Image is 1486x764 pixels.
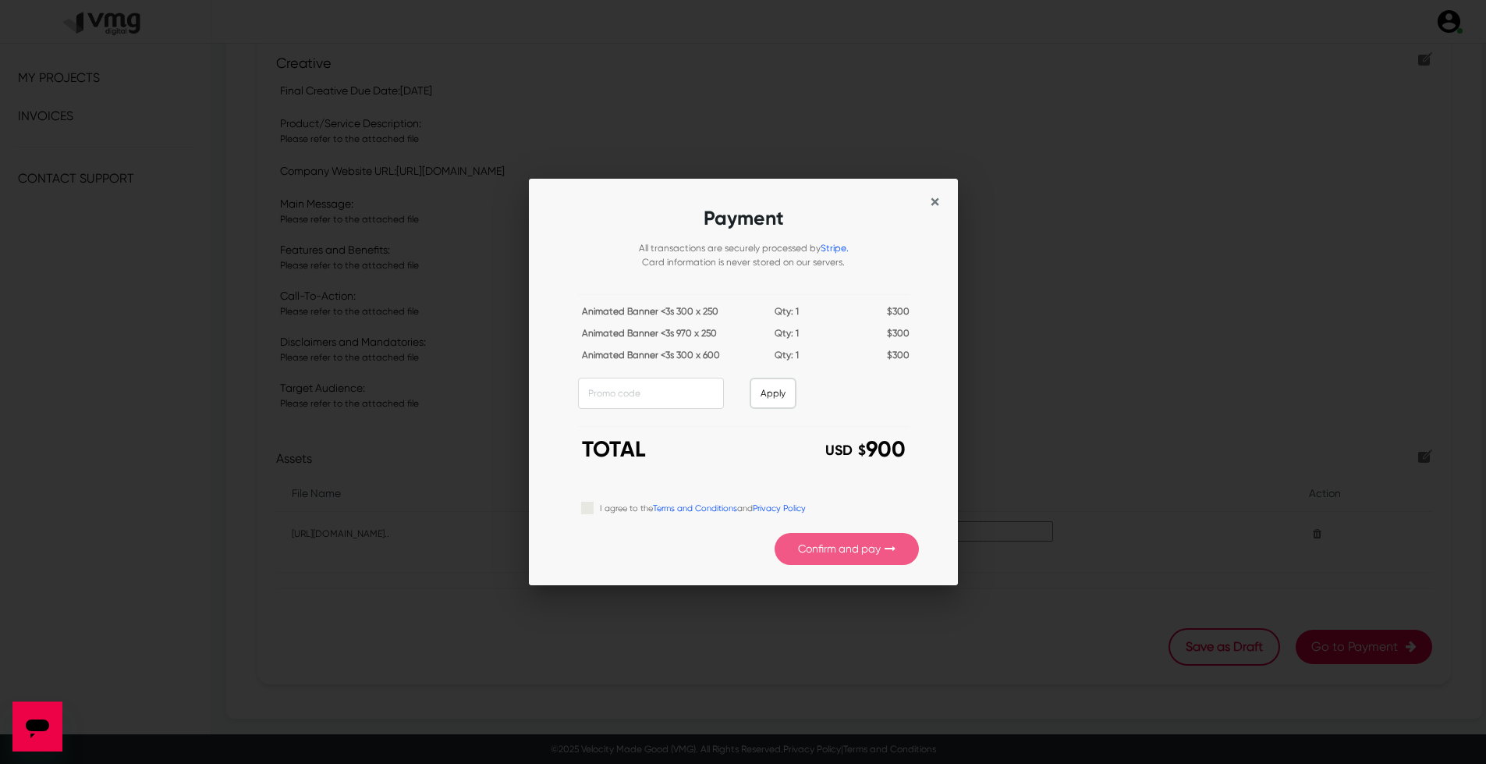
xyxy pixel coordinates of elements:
[12,702,62,752] iframe: Button to launch messaging window
[745,347,827,369] div: Qty: 1
[827,325,909,347] div: 300
[581,347,745,369] div: Animated Banner <3s 300 x 600
[857,442,865,459] span: $
[775,533,919,565] button: Confirm and pay
[827,347,909,369] div: 300
[827,304,909,325] div: 300
[745,304,827,325] div: Qty: 1
[581,325,745,347] div: Animated Banner <3s 970 x 250
[745,325,827,347] div: Qty: 1
[755,435,906,462] h3: 900
[581,304,745,325] div: Animated Banner <3s 300 x 250
[581,435,732,462] h3: TOTAL
[886,349,892,360] span: $
[753,503,806,513] a: Privacy Policy
[931,193,939,211] button: Close
[931,191,939,213] span: ×
[886,305,892,316] span: $
[600,499,806,516] label: I agree to the and
[820,242,848,253] a: Stripe.
[577,377,724,408] input: Promo code
[749,377,796,408] button: Apply
[653,503,737,513] a: Terms and Conditions
[825,442,852,459] span: USD
[577,240,909,284] div: All transactions are securely processed by Card information is never stored on our servers.
[886,327,892,338] span: $
[577,204,909,241] h2: Payment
